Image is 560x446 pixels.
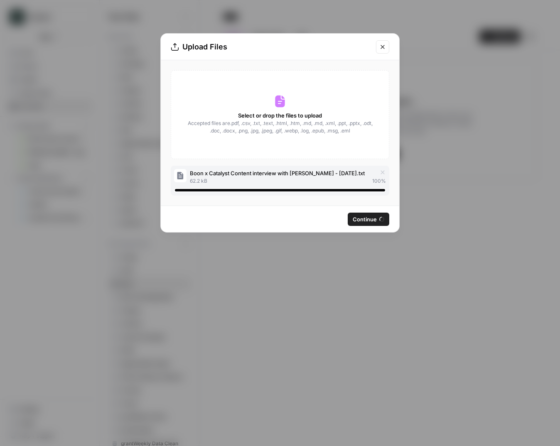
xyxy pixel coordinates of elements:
span: Accepted files are .pdf, .csv, .txt, .text, .html, .htm, .md, .md, .xml, .ppt, .pptx, .odt, .doc,... [187,120,373,135]
button: Continue [348,213,389,226]
span: 62.2 kB [190,177,207,185]
div: Upload Files [171,41,371,53]
span: 100 % [372,177,386,185]
button: Close modal [376,40,389,54]
span: Continue [353,215,377,223]
span: Boon x Catalyst Content interview with [PERSON_NAME] - [DATE].txt [190,169,365,177]
span: Select or drop the files to upload [238,111,322,120]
